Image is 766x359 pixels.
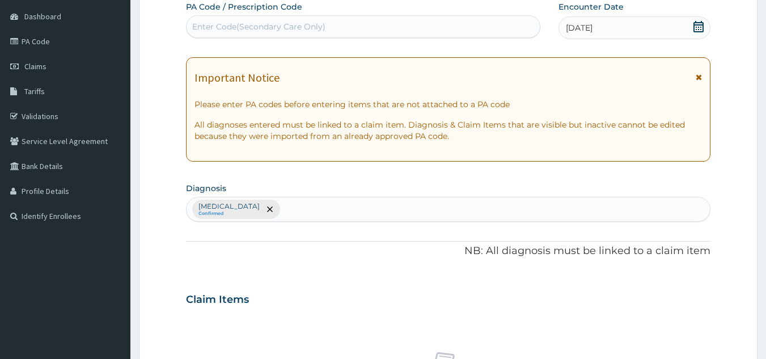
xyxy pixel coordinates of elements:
span: Claims [24,61,46,71]
span: Dashboard [24,11,61,22]
span: Tariffs [24,86,45,96]
h3: Claim Items [186,294,249,306]
small: Confirmed [198,211,260,217]
p: NB: All diagnosis must be linked to a claim item [186,244,711,259]
label: PA Code / Prescription Code [186,1,302,12]
p: Please enter PA codes before entering items that are not attached to a PA code [194,99,702,110]
p: All diagnoses entered must be linked to a claim item. Diagnosis & Claim Items that are visible bu... [194,119,702,142]
p: [MEDICAL_DATA] [198,202,260,211]
span: [DATE] [566,22,593,33]
div: Enter Code(Secondary Care Only) [192,21,325,32]
label: Encounter Date [558,1,624,12]
label: Diagnosis [186,183,226,194]
span: remove selection option [265,204,275,214]
h1: Important Notice [194,71,280,84]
